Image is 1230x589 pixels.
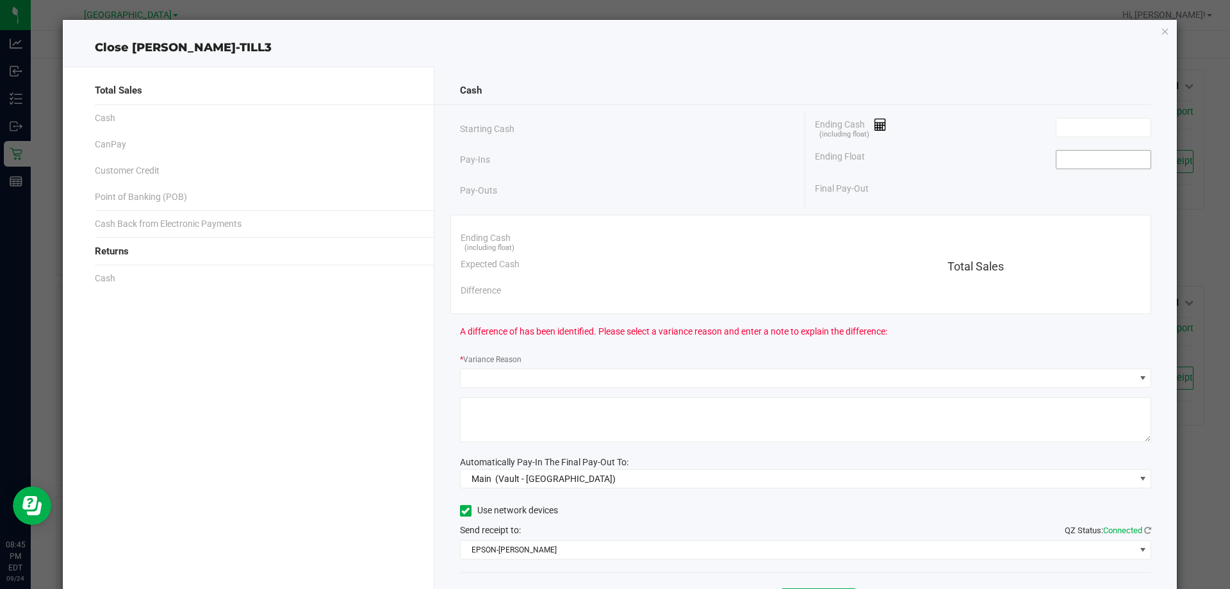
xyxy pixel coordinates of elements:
span: Pay-Outs [460,184,497,197]
span: Ending Cash [815,118,887,137]
span: (including float) [819,129,869,140]
span: Cash Back from Electronic Payments [95,217,242,231]
span: (Vault - [GEOGRAPHIC_DATA]) [495,474,616,484]
span: Final Pay-Out [815,182,869,195]
span: Automatically Pay-In The Final Pay-Out To: [460,457,628,467]
span: Ending Float [815,150,865,169]
span: Expected Cash [461,258,520,271]
span: Starting Cash [460,122,514,136]
span: Difference [461,284,501,297]
div: Close [PERSON_NAME]-TILL3 [63,39,1177,56]
span: Point of Banking (POB) [95,190,187,204]
span: Send receipt to: [460,525,521,535]
span: EPSON-[PERSON_NAME] [461,541,1135,559]
span: Cash [95,272,115,285]
iframe: Resource center [13,486,51,525]
span: Cash [460,83,482,98]
div: Returns [95,238,408,265]
label: Use network devices [460,504,558,517]
span: Customer Credit [95,164,160,178]
span: (including float) [464,243,514,254]
span: A difference of has been identified. Please select a variance reason and enter a note to explain ... [460,325,887,338]
span: Main [471,474,491,484]
span: Pay-Ins [460,153,490,167]
span: Total Sales [95,83,142,98]
span: QZ Status: [1065,526,1151,535]
span: Connected [1103,526,1142,535]
span: Total Sales [947,260,1004,273]
span: Ending Cash [461,231,511,245]
span: CanPay [95,138,126,151]
label: Variance Reason [460,354,521,365]
span: Cash [95,112,115,125]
